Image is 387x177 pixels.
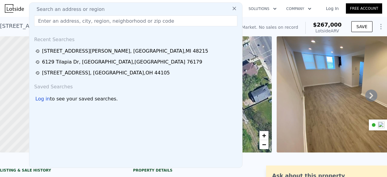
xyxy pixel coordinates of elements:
[281,3,316,14] button: Company
[313,28,342,34] div: Lotside ARV
[34,15,237,26] input: Enter an address, city, region, neighborhood or zip code
[234,24,298,30] div: Off Market. No sales on record
[5,4,24,13] img: Lotside
[346,3,382,14] a: Free Account
[32,6,105,13] span: Search an address or region
[259,140,268,149] a: Zoom out
[319,5,346,11] a: Log In
[35,95,50,103] div: Log in
[262,141,266,148] span: −
[42,69,170,77] div: [STREET_ADDRESS] , [GEOGRAPHIC_DATA] , OH 44105
[313,21,342,28] span: $267,000
[262,132,266,139] span: +
[32,78,240,93] div: Saved Searches
[50,95,118,103] span: to see your saved searches.
[35,69,238,77] a: [STREET_ADDRESS], [GEOGRAPHIC_DATA],OH 44105
[244,3,281,14] button: Solutions
[133,168,254,173] div: Property details
[259,131,268,140] a: Zoom in
[375,21,387,33] button: Show Options
[351,21,372,32] button: SAVE
[35,48,238,55] a: [STREET_ADDRESS][PERSON_NAME], [GEOGRAPHIC_DATA],MI 48215
[32,31,240,46] div: Recent Searches
[42,48,208,55] div: [STREET_ADDRESS][PERSON_NAME] , [GEOGRAPHIC_DATA] , MI 48215
[35,58,238,66] a: 6129 Tilapia Dr, [GEOGRAPHIC_DATA],[GEOGRAPHIC_DATA] 76179
[42,58,202,66] div: 6129 Tilapia Dr , [GEOGRAPHIC_DATA] , [GEOGRAPHIC_DATA] 76179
